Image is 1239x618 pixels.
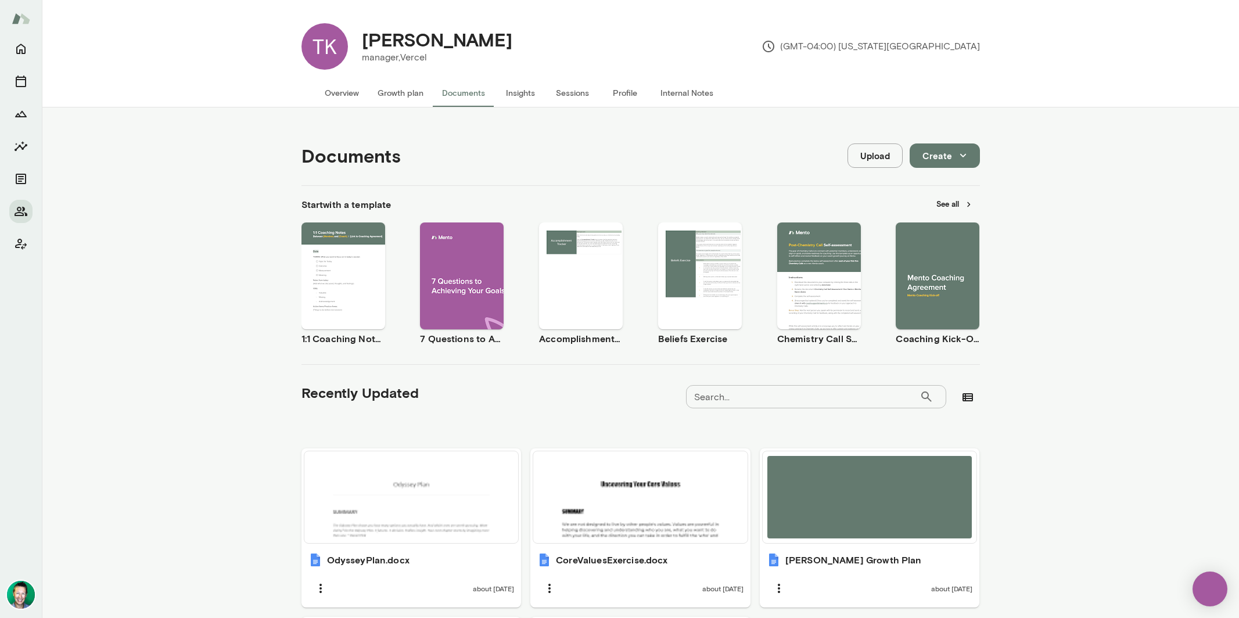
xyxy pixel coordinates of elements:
h6: [PERSON_NAME] Growth Plan [785,553,922,567]
button: Profile [599,79,651,107]
h6: Chemistry Call Self-Assessment [Coaches only] [777,332,861,346]
h6: Start with a template [301,197,392,211]
button: Create [910,143,980,168]
button: Sessions [9,70,33,93]
h6: CoreValuesExercise.docx [556,553,667,567]
h4: Documents [301,145,401,167]
button: Growth Plan [9,102,33,125]
h5: Recently Updated [301,383,419,402]
h4: [PERSON_NAME] [362,28,512,51]
img: Thomas Growth Plan [767,553,781,567]
button: Client app [9,232,33,256]
p: (GMT-04:00) [US_STATE][GEOGRAPHIC_DATA] [762,39,980,53]
button: Growth plan [368,79,433,107]
button: Home [9,37,33,60]
button: Documents [9,167,33,191]
h6: Beliefs Exercise [658,332,742,346]
img: OdysseyPlan.docx [308,553,322,567]
img: Brian Lawrence [7,581,35,609]
img: CoreValuesExercise.docx [537,553,551,567]
h6: 7 Questions to Achieving Your Goals [420,332,504,346]
span: about [DATE] [473,584,514,593]
img: Mento [12,8,30,30]
button: Sessions [547,79,599,107]
button: Insights [494,79,547,107]
div: TK [301,23,348,70]
button: Upload [847,143,903,168]
button: Overview [315,79,368,107]
h6: OdysseyPlan.docx [327,553,410,567]
span: about [DATE] [931,584,972,593]
h6: Coaching Kick-Off | Coaching Agreement [896,332,979,346]
h6: Accomplishment Tracker [539,332,623,346]
button: Documents [433,79,494,107]
button: Members [9,200,33,223]
button: Internal Notes [651,79,723,107]
p: manager, Vercel [362,51,512,64]
button: Insights [9,135,33,158]
button: See all [929,195,980,213]
h6: 1:1 Coaching Notes [301,332,385,346]
span: about [DATE] [702,584,744,593]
